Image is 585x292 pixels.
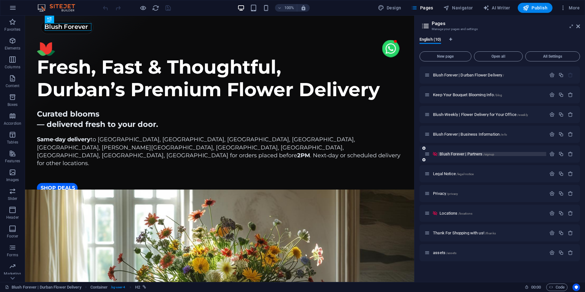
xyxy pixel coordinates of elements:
div: Settings [549,230,555,236]
span: Blush Forever | Business Information [433,132,507,137]
span: Click to open page [433,250,456,255]
span: Click to open page [433,73,504,77]
div: Blush Forever | Business Information/info [431,132,546,136]
h6: Session time [525,284,541,291]
p: Images [6,177,19,182]
span: Pages [411,5,433,11]
p: Footer [7,234,18,239]
div: Settings [549,211,555,216]
p: Boxes [8,102,18,107]
div: Duplicate [558,211,564,216]
div: Remove [568,211,573,216]
a: Click to cancel selection. Double-click to open Pages [5,284,81,291]
div: Privacy/privacy [431,191,546,196]
span: Blush‑Weekly | Flower Delivery for Your Office [433,112,528,117]
button: Usercentrics [572,284,580,291]
div: Settings [549,92,555,97]
span: Click to open page [433,171,474,176]
div: Blush Forever | Durban Flower Delivery/ [431,73,546,77]
span: New page [422,55,469,58]
div: Duplicate [558,191,564,196]
div: Blush Forever | Partners/signup [438,152,546,156]
div: Duplicate [558,132,564,137]
button: 100% [275,4,297,12]
span: Click to open page [440,211,472,216]
span: AI Writer [483,5,510,11]
span: /legal-notice [456,172,474,176]
span: Navigator [443,5,473,11]
button: AI Writer [481,3,513,13]
i: This element is linked [143,285,146,289]
div: Legal Notice/legal-notice [431,172,546,176]
span: /signup [483,153,495,156]
i: Reload page [152,4,159,12]
div: The startpage cannot be deleted [568,72,573,78]
div: Settings [549,112,555,117]
span: Design [378,5,401,11]
div: Remove [568,132,573,137]
button: Click here to leave preview mode and continue editing [139,4,147,12]
span: All Settings [528,55,577,58]
p: Favorites [4,27,20,32]
span: Open all [477,55,520,58]
h3: Manage your pages and settings [432,26,567,32]
button: Design [375,3,404,13]
p: Columns [5,65,20,70]
div: Settings [549,72,555,78]
div: Remove [568,92,573,97]
div: Locations/locations [438,211,546,215]
span: . bg-user-4 [110,284,125,291]
p: Features [5,159,20,164]
span: English (10) [420,36,441,44]
span: /assets [446,251,456,255]
span: / [503,74,504,77]
button: Navigator [441,3,476,13]
span: /info [500,133,507,136]
button: All Settings [525,51,580,61]
button: reload [152,4,159,12]
span: Keep Your Bouquet Blooming Info [433,92,502,97]
p: Marketing [4,271,21,276]
div: Remove [568,230,573,236]
div: Duplicate [558,171,564,176]
span: Click to select. Double-click to edit [90,284,108,291]
button: Publish [518,3,552,13]
div: Design (Ctrl+Alt+Y) [375,3,404,13]
div: Settings [549,191,555,196]
nav: breadcrumb [90,284,146,291]
div: Duplicate [558,112,564,117]
div: Remove [568,151,573,157]
span: Publish [523,5,547,11]
p: Accordion [4,121,21,126]
div: Remove [568,112,573,117]
h6: 100% [284,4,294,12]
div: Language Tabs [420,37,580,49]
div: Duplicate [558,151,564,157]
div: Remove [568,191,573,196]
div: Keep Your Bouquet Blooming Info/blog [431,93,546,97]
button: New page [420,51,471,61]
span: 00 00 [531,284,541,291]
span: /privacy [447,192,458,196]
span: Code [549,284,565,291]
div: Settings [549,250,555,255]
span: /weekly [517,113,528,117]
div: Settings [549,151,555,157]
i: On resize automatically adjust zoom level to fit chosen device. [301,5,306,11]
div: Duplicate [558,230,564,236]
h2: Pages [432,21,580,26]
p: Tables [7,140,18,145]
p: Header [6,215,19,220]
span: Click to open page [433,231,496,235]
div: Remove [568,171,573,176]
div: Settings [549,171,555,176]
button: Open all [474,51,523,61]
button: More [557,3,582,13]
span: More [560,5,580,11]
span: /locations [458,212,472,215]
div: Remove [568,250,573,255]
span: /thanks [485,232,496,235]
button: Code [546,284,567,291]
span: Click to select. Double-click to edit [135,284,140,291]
div: Duplicate [558,72,564,78]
